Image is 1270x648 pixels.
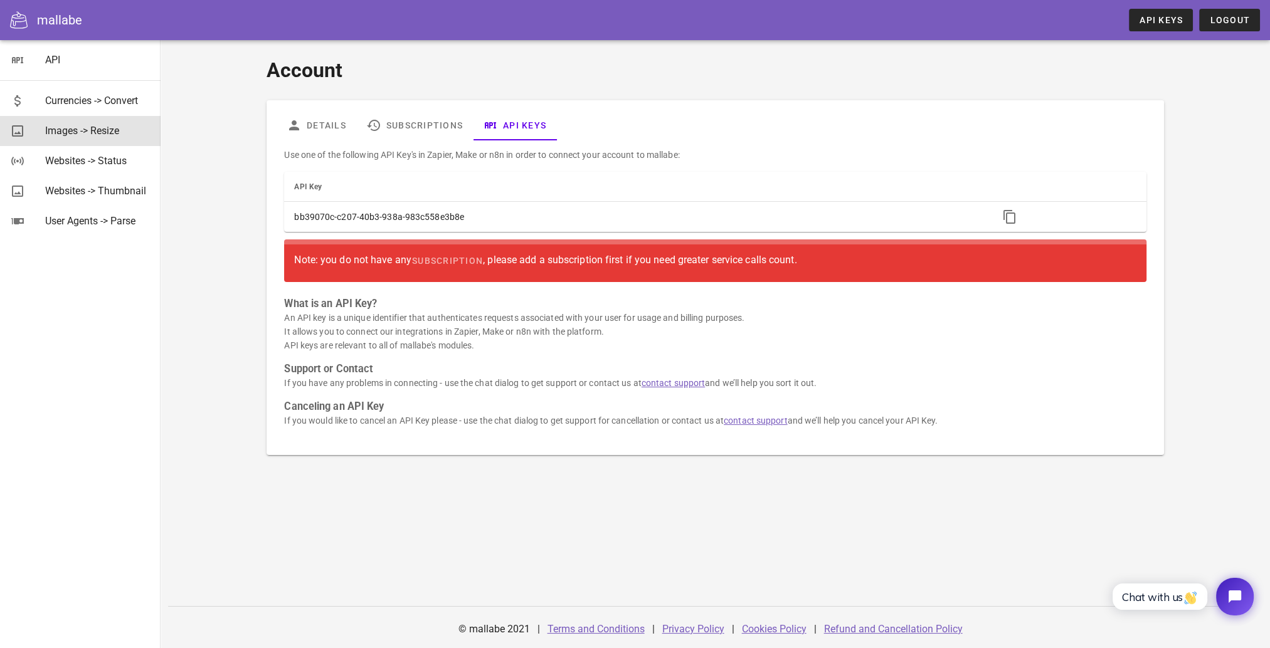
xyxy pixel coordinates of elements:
[824,623,963,635] a: Refund and Cancellation Policy
[1099,567,1264,626] iframe: Tidio Chat
[284,362,1146,376] h3: Support or Contact
[537,614,540,644] div: |
[662,623,724,635] a: Privacy Policy
[1129,9,1193,31] a: API Keys
[284,297,1146,311] h3: What is an API Key?
[742,623,807,635] a: Cookies Policy
[411,256,483,266] span: subscription
[45,54,151,66] div: API
[45,95,151,107] div: Currencies -> Convert
[267,55,1163,85] h1: Account
[284,414,1146,427] p: If you would like to cancel an API Key please - use the chat dialog to get support for cancellati...
[284,400,1146,414] h3: Canceling an API Key
[356,110,473,140] a: Subscriptions
[548,623,645,635] a: Terms and Conditions
[724,415,788,426] a: contact support
[284,148,1146,162] p: Use one of the following API Key's in Zapier, Make or n8n in order to connect your account to mal...
[37,11,82,29] div: mallabe
[284,376,1146,390] p: If you have any problems in connecting - use the chat dialog to get support or contact us at and ...
[652,614,655,644] div: |
[284,311,1146,352] p: An API key is a unique identifier that authenticates requests associated with your user for usage...
[277,110,356,140] a: Details
[411,249,483,272] a: subscription
[451,614,537,644] div: © mallabe 2021
[814,614,817,644] div: |
[1209,15,1250,25] span: Logout
[642,378,706,388] a: contact support
[45,215,151,227] div: User Agents -> Parse
[45,155,151,167] div: Websites -> Status
[473,110,556,140] a: API Keys
[45,125,151,137] div: Images -> Resize
[45,185,151,197] div: Websites -> Thumbnail
[284,172,988,202] th: API Key: Not sorted. Activate to sort ascending.
[294,249,1136,272] div: Note: you do not have any , please add a subscription first if you need greater service calls count.
[1199,9,1260,31] button: Logout
[1139,15,1183,25] span: API Keys
[294,182,322,191] span: API Key
[284,202,988,232] td: bb39070c-c207-40b3-938a-983c558e3b8e
[732,614,734,644] div: |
